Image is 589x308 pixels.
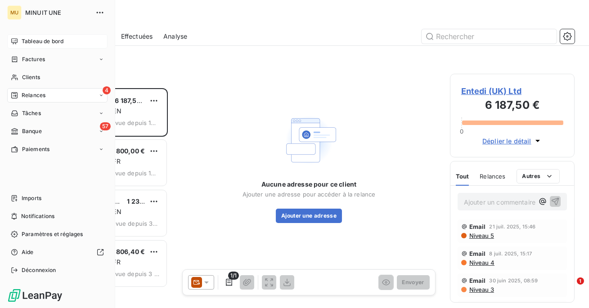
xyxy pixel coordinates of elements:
span: Analyse [163,32,187,41]
span: 6 187,50 € [115,97,147,104]
span: Imports [22,194,41,202]
a: Aide [7,245,108,259]
span: MINUIT UNE [25,9,90,16]
span: Aucune adresse pour ce client [261,180,356,189]
span: Niveau 3 [468,286,494,293]
img: Empty state [280,112,338,169]
span: 1 800,00 € [112,147,145,155]
span: prévue depuis 10 jours [105,170,159,177]
a: 4Relances [7,88,108,103]
span: Relances [480,173,505,180]
span: 57 [100,122,111,130]
a: Factures [7,52,108,67]
span: Niveau 4 [468,259,495,266]
span: Relances [22,91,45,99]
span: 1 [577,277,584,285]
span: Factures [22,55,45,63]
span: 4 [103,86,111,94]
span: Aide [22,248,34,256]
span: 1/1 [228,272,239,280]
img: Logo LeanPay [7,288,63,303]
span: Paramètres et réglages [22,230,83,238]
span: Tâches [22,109,41,117]
a: Imports [7,191,108,205]
span: 8 juil. 2025, 15:17 [490,251,532,256]
a: Clients [7,70,108,85]
span: prévue depuis 3 jours [105,270,159,277]
input: Rechercher [422,29,557,44]
span: 21 juil. 2025, 15:46 [490,224,536,229]
span: Notifications [21,212,54,220]
button: Ajouter une adresse [276,209,342,223]
span: Déplier le détail [482,136,531,146]
span: Ajouter une adresse pour accéder à la relance [243,191,376,198]
span: 0 [460,128,463,135]
span: Niveau 5 [468,232,494,239]
button: Déplier le détail [480,136,545,146]
span: prévue depuis 3 jours [106,220,159,227]
a: Paiements [7,142,108,156]
div: MU [7,5,22,20]
a: Tâches [7,106,108,121]
span: prévue depuis 10 jours [105,119,159,126]
span: Tout [456,173,469,180]
h3: 6 187,50 € [461,97,563,115]
a: 57Banque [7,124,108,138]
span: Banque [22,127,42,135]
span: Effectuées [121,32,153,41]
span: 806,40 € [116,248,145,255]
span: Clients [22,73,40,81]
button: Autres [517,169,560,183]
a: Tableau de bord [7,34,108,49]
iframe: Intercom live chat [558,277,580,299]
span: Email [469,277,486,284]
span: Email [469,223,486,230]
span: Email [469,250,486,257]
span: Déconnexion [22,266,56,274]
span: Tableau de bord [22,37,63,45]
span: Paiements [22,145,49,153]
span: Entedi (UK) Ltd [461,85,563,97]
span: 1 237,50 € [127,197,159,205]
a: Paramètres et réglages [7,227,108,241]
span: 30 juin 2025, 08:59 [490,278,538,283]
button: Envoyer [397,275,430,290]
